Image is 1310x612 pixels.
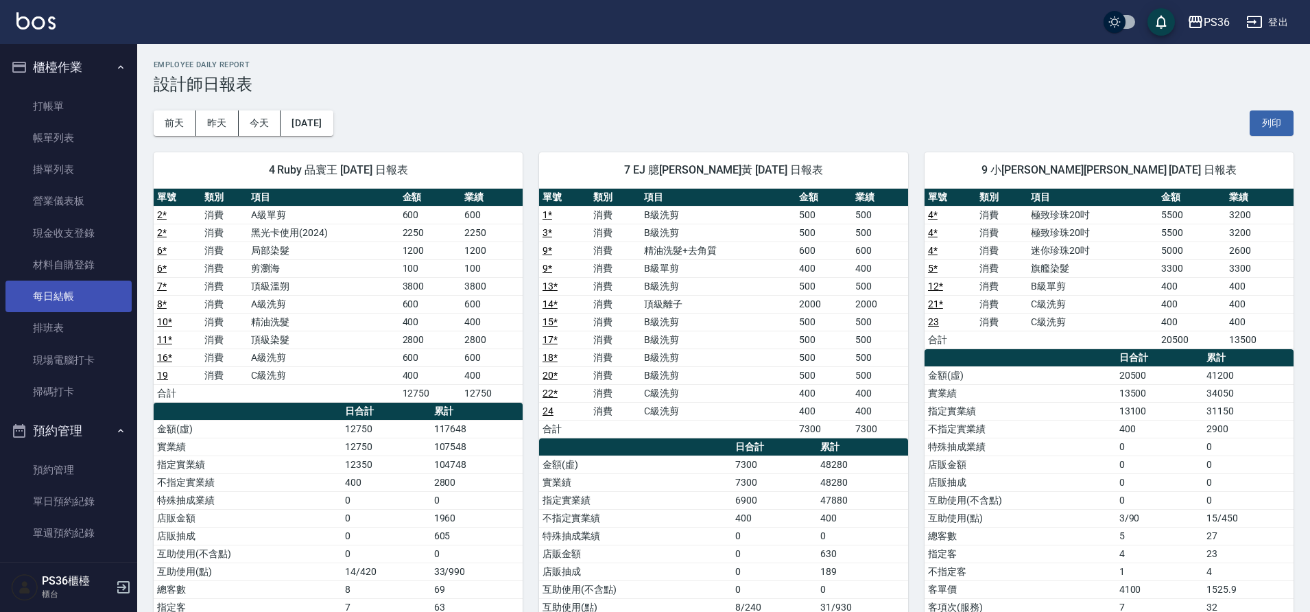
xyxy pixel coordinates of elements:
[817,473,908,491] td: 48280
[925,189,1294,349] table: a dense table
[342,527,431,545] td: 0
[5,344,132,376] a: 現場電腦打卡
[5,376,132,408] a: 掃碼打卡
[1241,10,1294,35] button: 登出
[154,60,1294,69] h2: Employee Daily Report
[461,295,523,313] td: 600
[201,295,248,313] td: 消費
[852,313,908,331] td: 500
[925,366,1116,384] td: 金額(虛)
[817,580,908,598] td: 0
[201,259,248,277] td: 消費
[154,420,342,438] td: 金額(虛)
[928,316,939,327] a: 23
[817,563,908,580] td: 189
[154,438,342,456] td: 實業績
[1116,349,1203,367] th: 日合計
[1116,384,1203,402] td: 13500
[796,331,852,349] td: 500
[461,331,523,349] td: 2800
[925,420,1116,438] td: 不指定實業績
[1158,242,1226,259] td: 5000
[1147,8,1175,36] button: save
[399,277,461,295] td: 3800
[5,91,132,122] a: 打帳單
[796,384,852,402] td: 400
[5,217,132,249] a: 現金收支登錄
[796,420,852,438] td: 7300
[1226,277,1294,295] td: 400
[342,491,431,509] td: 0
[732,580,817,598] td: 0
[5,49,132,85] button: 櫃檯作業
[11,574,38,601] img: Person
[461,313,523,331] td: 400
[590,402,641,420] td: 消費
[5,413,132,449] button: 預約管理
[170,163,506,177] span: 4 Ruby 品寰王 [DATE] 日報表
[154,456,342,473] td: 指定實業績
[732,491,817,509] td: 6900
[852,295,908,313] td: 2000
[342,580,431,598] td: 8
[399,189,461,207] th: 金額
[976,189,1027,207] th: 類別
[539,420,590,438] td: 合計
[925,384,1116,402] td: 實業績
[1116,580,1203,598] td: 4100
[1158,206,1226,224] td: 5500
[732,563,817,580] td: 0
[461,366,523,384] td: 400
[281,110,333,136] button: [DATE]
[154,491,342,509] td: 特殊抽成業績
[201,206,248,224] td: 消費
[925,331,976,349] td: 合計
[431,456,523,473] td: 104748
[16,12,56,30] img: Logo
[154,110,196,136] button: 前天
[461,384,523,402] td: 12750
[461,224,523,242] td: 2250
[539,473,732,491] td: 實業績
[431,491,523,509] td: 0
[852,349,908,366] td: 500
[201,331,248,349] td: 消費
[1027,277,1158,295] td: B級單剪
[1203,473,1294,491] td: 0
[154,473,342,491] td: 不指定實業績
[852,331,908,349] td: 500
[154,509,342,527] td: 店販金額
[1158,313,1226,331] td: 400
[539,189,908,438] table: a dense table
[641,206,796,224] td: B級洗剪
[641,402,796,420] td: C級洗剪
[539,491,732,509] td: 指定實業績
[852,384,908,402] td: 400
[201,189,248,207] th: 類別
[1158,259,1226,277] td: 3300
[1116,473,1203,491] td: 0
[852,259,908,277] td: 400
[852,366,908,384] td: 500
[1226,331,1294,349] td: 13500
[1203,366,1294,384] td: 41200
[1182,8,1235,36] button: PS36
[852,224,908,242] td: 500
[796,224,852,242] td: 500
[201,366,248,384] td: 消費
[1203,384,1294,402] td: 34050
[852,420,908,438] td: 7300
[248,206,398,224] td: A級單剪
[641,277,796,295] td: B級洗剪
[431,545,523,563] td: 0
[1158,224,1226,242] td: 5500
[1027,224,1158,242] td: 極致珍珠20吋
[5,281,132,312] a: 每日結帳
[641,295,796,313] td: 頂級離子
[1226,242,1294,259] td: 2600
[5,554,132,590] button: 報表及分析
[196,110,239,136] button: 昨天
[852,206,908,224] td: 500
[976,277,1027,295] td: 消費
[1203,580,1294,598] td: 1525.9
